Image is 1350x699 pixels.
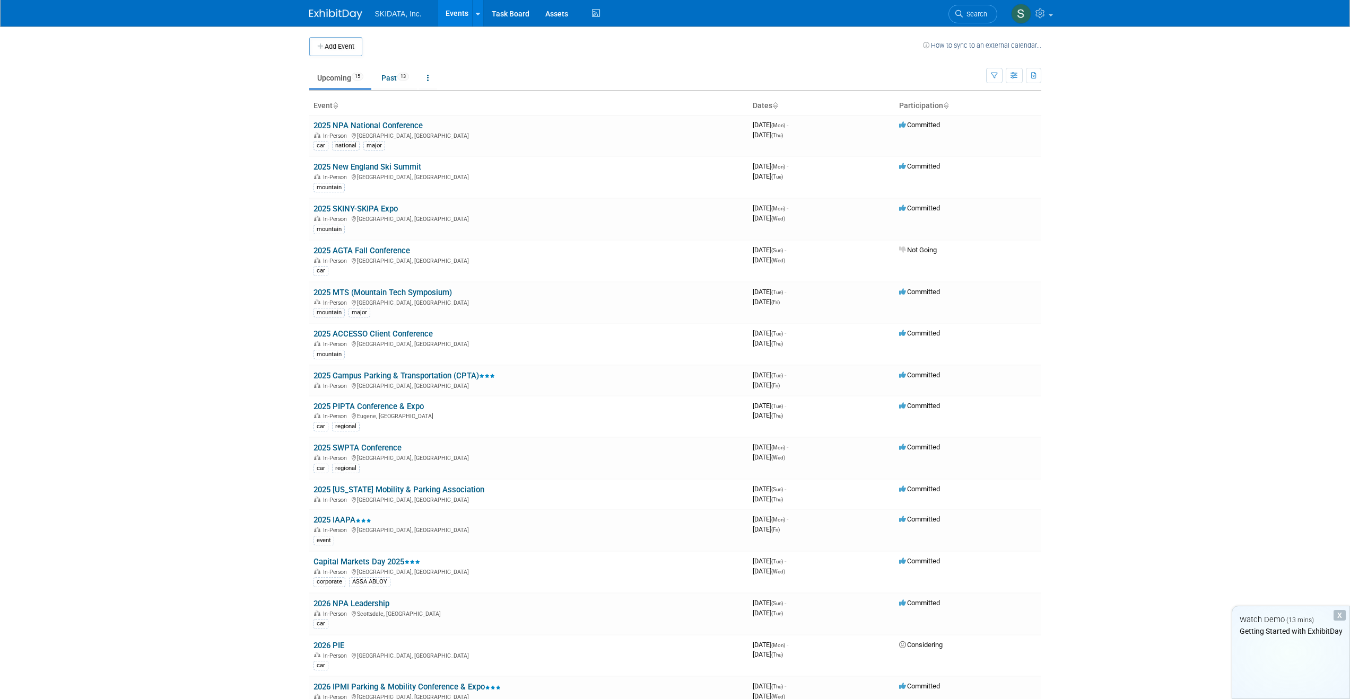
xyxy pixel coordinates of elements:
img: ExhibitDay [309,9,362,20]
span: - [785,599,786,607]
span: (Fri) [771,299,780,305]
span: Committed [899,599,940,607]
span: (Mon) [771,206,785,211]
img: In-Person Event [314,216,320,221]
a: 2026 PIE [313,641,344,650]
div: car [313,619,328,629]
span: In-Person [323,383,350,390]
a: Upcoming15 [309,68,371,88]
span: [DATE] [753,298,780,306]
span: In-Person [323,497,350,503]
span: (Thu) [771,132,783,138]
span: [DATE] [753,256,785,264]
span: [DATE] [753,609,783,617]
span: - [787,121,788,129]
div: national [332,141,360,151]
a: Sort by Event Name [333,101,338,110]
div: regional [332,422,360,431]
span: - [785,485,786,493]
a: 2026 NPA Leadership [313,599,389,608]
a: Capital Markets Day 2025 [313,557,420,567]
span: (Tue) [771,289,783,295]
span: - [787,443,788,451]
span: [DATE] [753,131,783,139]
span: [DATE] [753,443,788,451]
img: In-Person Event [314,383,320,388]
span: Committed [899,402,940,410]
span: [DATE] [753,599,786,607]
div: [GEOGRAPHIC_DATA], [GEOGRAPHIC_DATA] [313,525,744,534]
span: (Thu) [771,413,783,419]
span: Committed [899,371,940,379]
div: Scottsdale, [GEOGRAPHIC_DATA] [313,609,744,617]
span: (Fri) [771,383,780,388]
div: [GEOGRAPHIC_DATA], [GEOGRAPHIC_DATA] [313,298,744,306]
span: [DATE] [753,567,785,575]
img: In-Person Event [314,527,320,532]
span: [DATE] [753,650,783,658]
span: - [787,515,788,523]
img: In-Person Event [314,610,320,616]
span: (Mon) [771,164,785,170]
a: Past13 [373,68,417,88]
span: Committed [899,485,940,493]
span: (Mon) [771,445,785,450]
span: [DATE] [753,515,788,523]
span: (Thu) [771,684,783,689]
span: [DATE] [753,453,785,461]
div: car [313,464,328,473]
a: 2025 AGTA Fall Conference [313,246,410,255]
a: 2025 NPA National Conference [313,121,423,130]
span: In-Person [323,413,350,420]
div: car [313,422,328,431]
span: Considering [899,641,943,649]
div: regional [332,464,360,473]
img: In-Person Event [314,652,320,658]
span: SKIDATA, Inc. [375,10,422,18]
span: (Sun) [771,486,783,492]
span: (Wed) [771,216,785,222]
div: event [313,536,334,545]
span: [DATE] [753,162,788,170]
div: car [313,661,328,670]
span: (Mon) [771,642,785,648]
span: [DATE] [753,495,783,503]
div: Eugene, [GEOGRAPHIC_DATA] [313,411,744,420]
a: 2025 [US_STATE] Mobility & Parking Association [313,485,484,494]
div: [GEOGRAPHIC_DATA], [GEOGRAPHIC_DATA] [313,172,744,181]
div: [GEOGRAPHIC_DATA], [GEOGRAPHIC_DATA] [313,381,744,390]
div: mountain [313,308,345,317]
span: - [787,641,788,649]
span: Committed [899,162,940,170]
span: [DATE] [753,288,786,296]
div: Dismiss [1334,610,1346,621]
div: [GEOGRAPHIC_DATA], [GEOGRAPHIC_DATA] [313,453,744,462]
span: (Fri) [771,527,780,533]
span: In-Person [323,341,350,348]
img: In-Person Event [314,413,320,418]
div: [GEOGRAPHIC_DATA], [GEOGRAPHIC_DATA] [313,131,744,139]
span: (13 mins) [1286,616,1314,624]
span: In-Person [323,299,350,306]
span: [DATE] [753,381,780,389]
img: Sabine Beck [1011,4,1031,24]
span: [DATE] [753,402,786,410]
span: [DATE] [753,485,786,493]
img: In-Person Event [314,258,320,263]
span: - [785,288,786,296]
div: mountain [313,183,345,192]
span: (Mon) [771,517,785,523]
div: corporate [313,577,345,587]
span: 15 [352,73,363,81]
a: How to sync to an external calendar... [923,41,1041,49]
a: 2025 MTS (Mountain Tech Symposium) [313,288,452,297]
img: In-Person Event [314,569,320,574]
div: Watch Demo [1232,614,1349,625]
th: Event [309,97,748,115]
th: Participation [895,97,1041,115]
img: In-Person Event [314,174,320,179]
div: ASSA ABLOY [349,577,390,587]
span: - [785,557,786,565]
img: In-Person Event [314,497,320,502]
a: 2026 IPMI Parking & Mobility Conference & Expo [313,682,501,692]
